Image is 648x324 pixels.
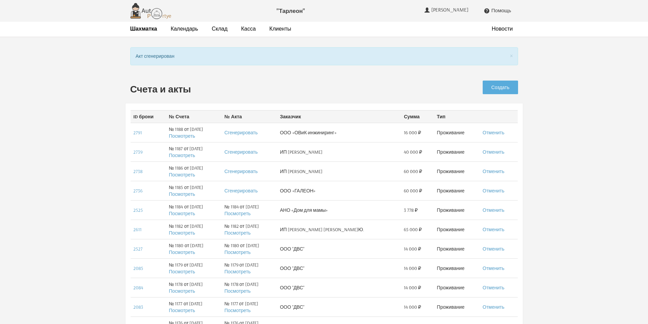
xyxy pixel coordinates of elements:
td: № 1184 от [DATE] [166,200,221,220]
a: Касса [241,25,256,32]
td: ИП [PERSON_NAME] [PERSON_NAME]Ю. [277,220,401,239]
a: 2791 [133,130,142,136]
a: 2527 [133,246,143,252]
div: Акт сгенерирован [130,47,518,65]
td: № 1178 от [DATE] [222,278,277,297]
td: АНО «Дом для мамы» [277,200,401,220]
a: Сгенерировать [225,130,258,136]
a: 2739 [133,149,143,155]
a: 2611 [133,226,142,233]
a: Отменить [483,285,504,291]
span: [PERSON_NAME] [431,7,470,13]
td: № 1177 от [DATE] [166,297,221,317]
td: № 1179 от [DATE] [222,258,277,278]
a: Отменить [483,207,504,213]
a: Создать [483,81,518,94]
a: Посмотреть [169,191,195,197]
button: Close [510,52,513,59]
a: Отменить [483,265,504,271]
td: Проживание [434,297,480,317]
th: Заказчик [277,110,401,123]
th: № Акта [222,110,277,123]
span: 65 000 ₽ [404,226,422,233]
a: 2525 [133,207,143,213]
td: № 1182 от [DATE] [222,220,277,239]
a: Сгенерировать [225,188,258,194]
a: Посмотреть [169,230,195,236]
td: ООО "ДВС" [277,258,401,278]
th: ID брони [131,110,166,123]
a: Посмотреть [169,152,195,158]
a: Клиенты [269,25,291,32]
td: Проживание [434,161,480,181]
td: № 1188 от [DATE] [166,123,221,142]
a: Посмотреть [169,249,195,255]
a: Отменить [483,188,504,194]
a: Отменить [483,130,504,136]
a: Шахматка [130,25,157,32]
a: Посмотреть [225,210,251,217]
a: Посмотреть [225,307,251,313]
a: Отменить [483,226,504,233]
td: № 1185 от [DATE] [166,181,221,200]
a: Посмотреть [169,133,195,139]
td: № 1180 от [DATE] [222,239,277,258]
td: № 1177 от [DATE] [222,297,277,317]
span: 16 000 ₽ [404,129,421,136]
a: 2083 [133,304,143,310]
a: 2084 [133,285,143,291]
a: Сгенерировать [225,149,258,155]
a: Посмотреть [169,172,195,178]
td: № 1178 от [DATE] [166,278,221,297]
a: Отменить [483,304,504,310]
a: Календарь [171,25,198,32]
a: 2085 [133,265,143,271]
td: № 1180 от [DATE] [166,239,221,258]
a: Посмотреть [225,288,251,294]
a: 2736 [133,188,143,194]
td: ИП [PERSON_NAME] [277,142,401,161]
a: Посмотреть [169,307,195,313]
td: ООО "ДВС" [277,278,401,297]
td: Проживание [434,142,480,161]
span: 14 000 ₽ [404,284,421,291]
a: Отменить [483,149,504,155]
th: Сумма [401,110,434,123]
td: Проживание [434,123,480,142]
td: Проживание [434,181,480,200]
span: 14 000 ₽ [404,304,421,310]
h2: Счета и акты [130,84,419,95]
a: 2738 [133,168,143,174]
a: Новости [492,25,513,32]
td: ИП [PERSON_NAME] [277,161,401,181]
td: Проживание [434,258,480,278]
a: Посмотреть [225,230,251,236]
td: № 1184 от [DATE] [222,200,277,220]
a: Склад [212,25,227,32]
i:  [484,8,490,14]
span: 14 000 ₽ [404,265,421,272]
span: 14 000 ₽ [404,245,421,252]
td: Проживание [434,278,480,297]
th: Тип [434,110,480,123]
span: × [510,51,513,60]
td: ООО "ДВС" [277,297,401,317]
td: Проживание [434,220,480,239]
a: Отменить [483,246,504,252]
a: Посмотреть [169,288,195,294]
a: Отменить [483,168,504,174]
a: Посмотреть [169,269,195,275]
a: Посмотреть [169,210,195,217]
td: № 1182 от [DATE] [166,220,221,239]
a: Сгенерировать [225,168,258,174]
td: № 1179 от [DATE] [166,258,221,278]
td: № 1187 от [DATE] [166,142,221,161]
span: 3 778 ₽ [404,207,418,214]
span: Помощь [492,7,511,14]
span: 60 000 ₽ [404,187,422,194]
td: ООО «ГАЛЕОН» [277,181,401,200]
a: Посмотреть [225,249,251,255]
th: № Счета [166,110,221,123]
a: Посмотреть [225,269,251,275]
